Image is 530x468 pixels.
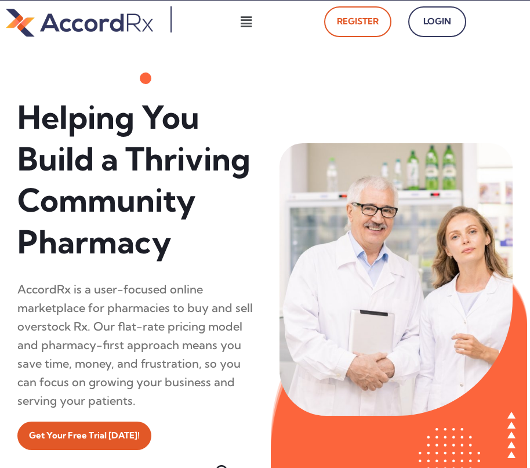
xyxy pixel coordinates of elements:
span: Login [421,13,453,30]
h1: Helping You Build a Thriving Community Pharmacy [17,97,256,263]
span: Register [337,13,379,30]
a: Register [324,6,391,37]
a: Login [408,6,466,37]
img: default-logo [6,6,153,39]
div: AccordRx is a user-focused online marketplace for pharmacies to buy and sell overstock Rx. Our fl... [17,280,256,410]
a: Get Your Free Trial [DATE]! [17,422,151,450]
span: Get Your Free Trial [DATE]! [29,427,140,444]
